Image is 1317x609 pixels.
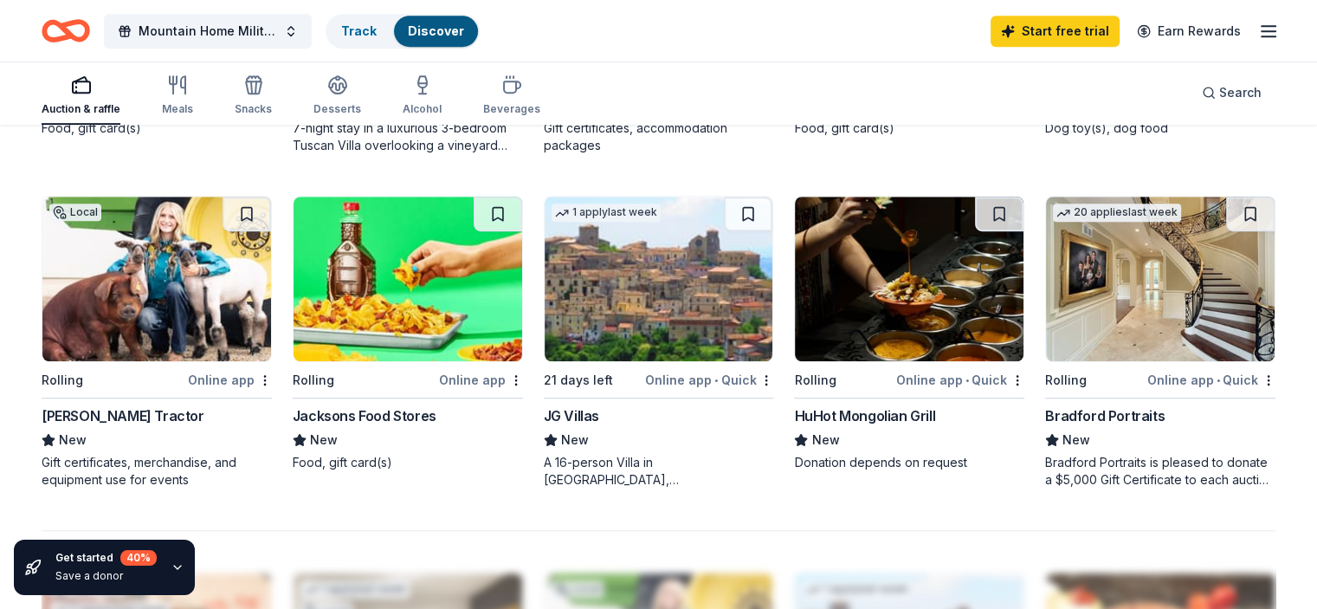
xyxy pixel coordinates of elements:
div: Rolling [293,370,334,391]
div: Online app Quick [1147,369,1275,391]
div: Snacks [235,102,272,116]
div: [PERSON_NAME] Tractor [42,405,204,426]
a: Home [42,10,90,51]
a: Image for Campbell TractorLocalRollingOnline app[PERSON_NAME] TractorNewGift certificates, mercha... [42,196,272,489]
div: 7-night stay in a luxurious 3-bedroom Tuscan Villa overlooking a vineyard and the ancient walled ... [293,120,523,154]
div: Online app [188,369,272,391]
span: Mountain Home Military Affairs Committee Annual Bowling Tournament [139,21,277,42]
div: Local [49,204,101,221]
div: Online app Quick [645,369,773,391]
div: Meals [162,102,193,116]
img: Image for HuHot Mongolian Grill [795,197,1023,361]
div: Food, gift card(s) [293,454,523,471]
img: Image for Bradford Portraits [1046,197,1275,361]
img: Image for Campbell Tractor [42,197,271,361]
a: Earn Rewards [1127,16,1251,47]
div: Desserts [313,102,361,116]
div: 40 % [120,550,157,566]
button: Snacks [235,68,272,125]
div: Dog toy(s), dog food [1045,120,1275,137]
div: Jacksons Food Stores [293,405,436,426]
div: Rolling [42,370,83,391]
div: 21 days left [544,370,613,391]
a: Image for JG Villas1 applylast week21 days leftOnline app•QuickJG VillasNewA 16-person Villa in [... [544,196,774,489]
div: HuHot Mongolian Grill [794,405,935,426]
a: Start free trial [991,16,1120,47]
div: Food, gift card(s) [794,120,1024,137]
div: Save a donor [55,569,157,583]
div: 20 applies last week [1053,204,1181,222]
div: Gift certificates, merchandise, and equipment use for events [42,454,272,489]
div: Bradford Portraits is pleased to donate a $5,000 Gift Certificate to each auction event, which in... [1045,454,1275,489]
button: Mountain Home Military Affairs Committee Annual Bowling Tournament [104,14,312,49]
div: Auction & raffle [42,102,120,116]
div: Food, gift card(s) [42,120,272,137]
div: Donation depends on request [794,454,1024,471]
button: Auction & raffle [42,68,120,125]
div: Gift certificates, accommodation packages [544,120,774,154]
div: Bradford Portraits [1045,405,1165,426]
button: Alcohol [403,68,442,125]
img: Image for JG Villas [545,197,773,361]
div: 1 apply last week [552,204,661,222]
button: TrackDiscover [326,14,480,49]
div: Rolling [794,370,836,391]
span: • [714,373,718,387]
button: Search [1188,75,1275,110]
span: New [811,430,839,450]
a: Track [341,23,377,38]
div: Rolling [1045,370,1087,391]
span: New [561,430,589,450]
button: Meals [162,68,193,125]
span: New [59,430,87,450]
div: Alcohol [403,102,442,116]
a: Image for Bradford Portraits20 applieslast weekRollingOnline app•QuickBradford PortraitsNewBradfo... [1045,196,1275,489]
a: Image for HuHot Mongolian GrillRollingOnline app•QuickHuHot Mongolian GrillNewDonation depends on... [794,196,1024,471]
div: JG Villas [544,405,599,426]
button: Beverages [483,68,540,125]
div: A 16-person Villa in [GEOGRAPHIC_DATA], [GEOGRAPHIC_DATA], [GEOGRAPHIC_DATA] for 7days/6nights (R... [544,454,774,489]
span: New [310,430,338,450]
span: • [1217,373,1220,387]
img: Image for Jacksons Food Stores [294,197,522,361]
span: • [965,373,969,387]
a: Image for Jacksons Food StoresRollingOnline appJacksons Food StoresNewFood, gift card(s) [293,196,523,471]
div: Online app [439,369,523,391]
div: Online app Quick [896,369,1024,391]
a: Discover [408,23,464,38]
div: Get started [55,550,157,566]
div: Beverages [483,102,540,116]
span: Search [1219,82,1262,103]
span: New [1062,430,1090,450]
button: Desserts [313,68,361,125]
